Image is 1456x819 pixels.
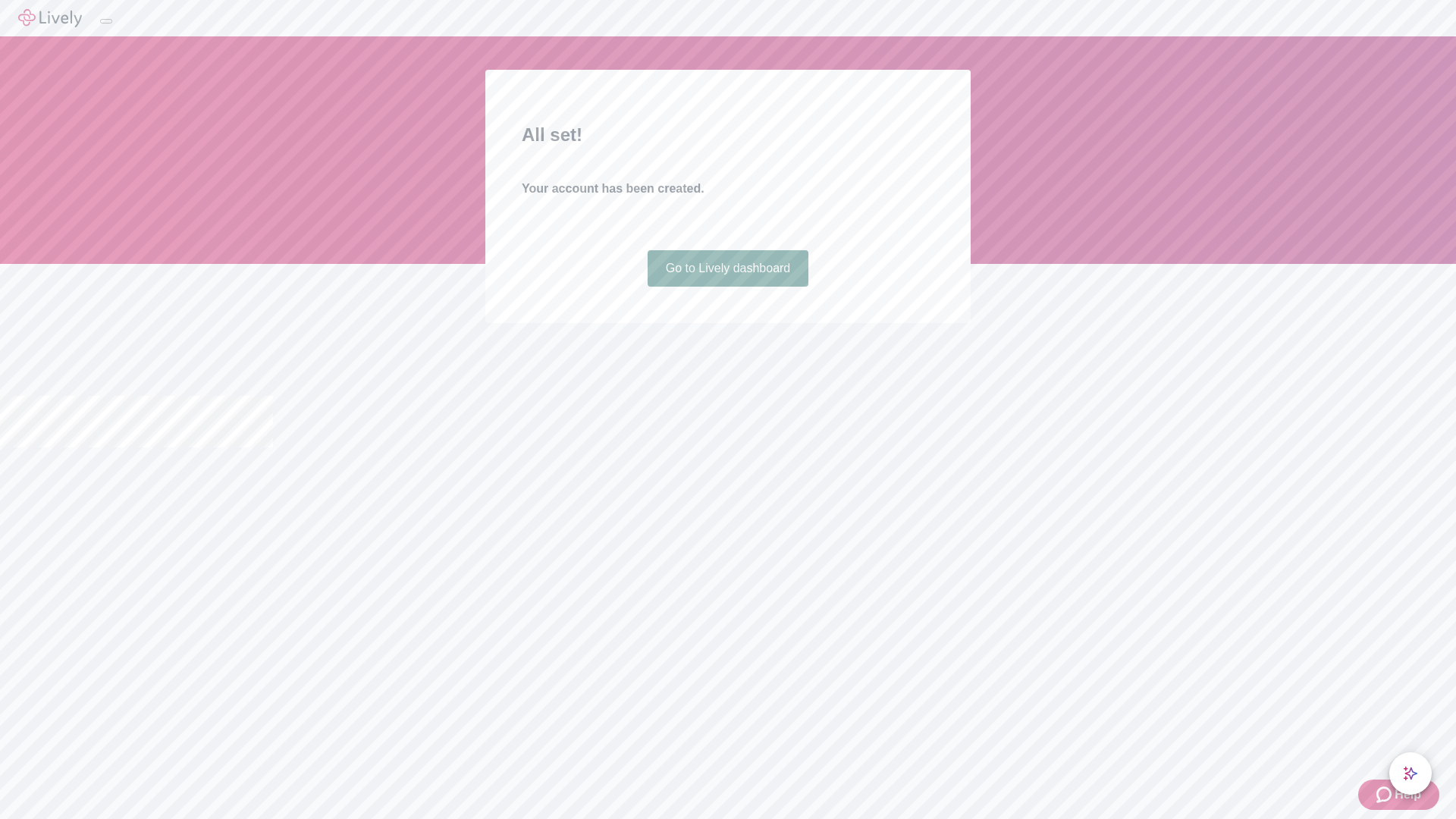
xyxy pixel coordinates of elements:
[1358,780,1439,810] button: Zendesk support iconHelp
[1395,786,1421,804] span: Help
[1389,752,1432,795] button: chat
[648,250,809,287] a: Go to Lively dashboard
[522,180,934,198] h4: Your account has been created.
[100,19,112,24] button: Log out
[1376,786,1395,804] svg: Zendesk support icon
[18,9,82,27] img: Lively
[522,121,934,149] h2: All set!
[1403,766,1418,781] svg: Lively AI Assistant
